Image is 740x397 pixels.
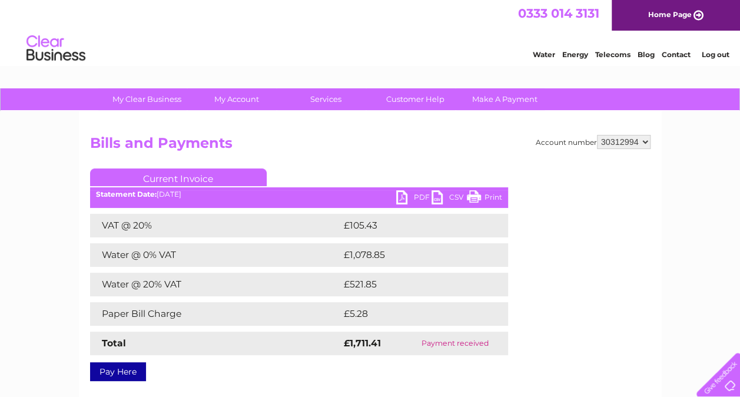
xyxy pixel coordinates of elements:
[98,88,195,110] a: My Clear Business
[90,302,341,326] td: Paper Bill Charge
[595,50,631,59] a: Telecoms
[536,135,651,149] div: Account number
[92,6,649,57] div: Clear Business is a trading name of Verastar Limited (registered in [GEOGRAPHIC_DATA] No. 3667643...
[518,6,599,21] a: 0333 014 3131
[456,88,553,110] a: Make A Payment
[90,243,341,267] td: Water @ 0% VAT
[344,338,381,349] strong: £1,711.41
[341,302,480,326] td: £5.28
[26,31,86,67] img: logo.png
[432,190,467,207] a: CSV
[96,190,157,198] b: Statement Date:
[638,50,655,59] a: Blog
[90,273,341,296] td: Water @ 20% VAT
[341,243,489,267] td: £1,078.85
[90,214,341,237] td: VAT @ 20%
[90,362,146,381] a: Pay Here
[90,190,508,198] div: [DATE]
[701,50,729,59] a: Log out
[90,168,267,186] a: Current Invoice
[102,338,126,349] strong: Total
[341,214,486,237] td: £105.43
[662,50,691,59] a: Contact
[396,190,432,207] a: PDF
[403,332,508,355] td: Payment received
[188,88,285,110] a: My Account
[467,190,502,207] a: Print
[367,88,464,110] a: Customer Help
[341,273,486,296] td: £521.85
[277,88,374,110] a: Services
[562,50,588,59] a: Energy
[533,50,555,59] a: Water
[90,135,651,157] h2: Bills and Payments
